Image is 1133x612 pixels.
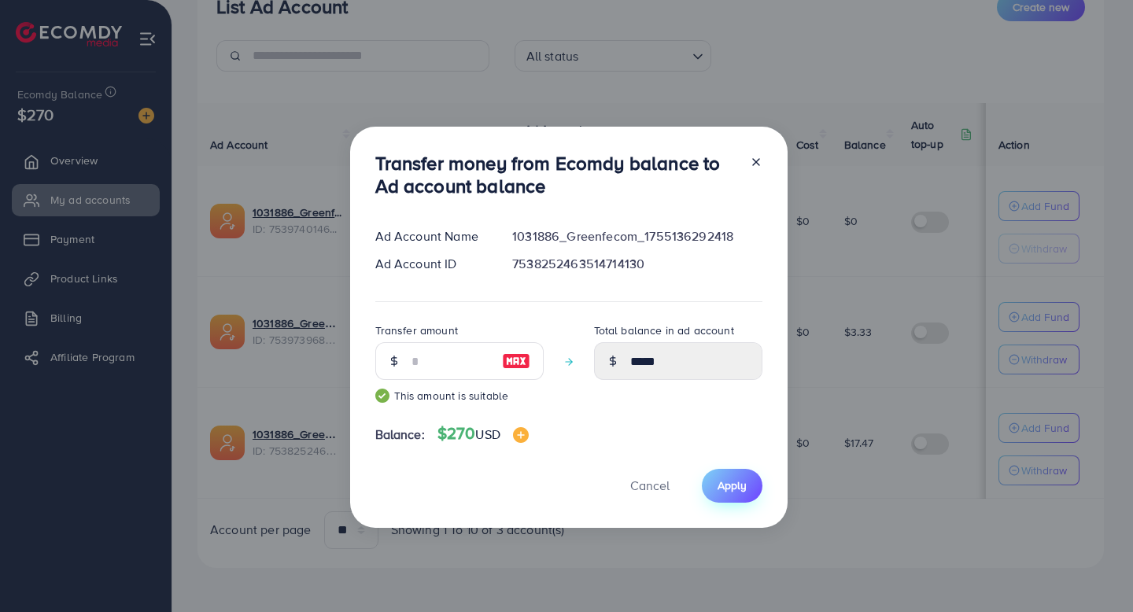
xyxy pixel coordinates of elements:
div: 7538252463514714130 [500,255,774,273]
span: Balance: [375,426,425,444]
small: This amount is suitable [375,388,544,404]
label: Transfer amount [375,323,458,338]
span: Apply [718,477,747,493]
span: Cancel [630,477,670,494]
img: guide [375,389,389,403]
iframe: Chat [1066,541,1121,600]
img: image [513,427,529,443]
div: Ad Account ID [363,255,500,273]
button: Apply [702,469,762,503]
button: Cancel [611,469,689,503]
h3: Transfer money from Ecomdy balance to Ad account balance [375,152,737,197]
span: USD [475,426,500,443]
img: image [502,352,530,371]
label: Total balance in ad account [594,323,734,338]
div: 1031886_Greenfecom_1755136292418 [500,227,774,245]
h4: $270 [437,424,529,444]
div: Ad Account Name [363,227,500,245]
